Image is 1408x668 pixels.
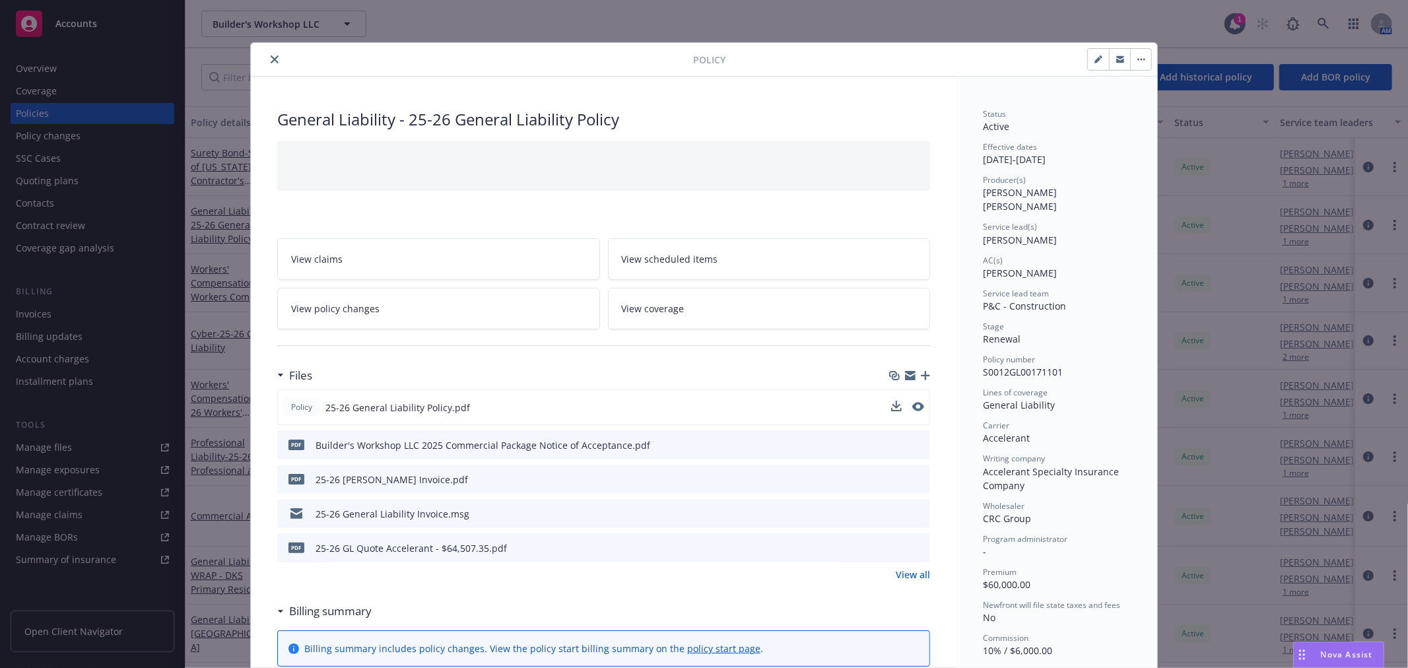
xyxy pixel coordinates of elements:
a: View claims [277,238,600,280]
div: General Liability - 25-26 General Liability Policy [277,108,930,131]
span: [PERSON_NAME] [983,234,1057,246]
span: - [983,545,986,558]
button: download file [892,541,902,555]
div: Drag to move [1294,642,1310,667]
span: Producer(s) [983,174,1026,185]
span: Stage [983,321,1004,332]
span: pdf [288,543,304,552]
span: Policy number [983,354,1035,365]
button: preview file [912,401,924,415]
div: Builder's Workshop LLC 2025 Commercial Package Notice of Acceptance.pdf [316,438,650,452]
span: View scheduled items [622,252,718,266]
span: $60,000.00 [983,578,1030,591]
button: preview file [913,541,925,555]
span: General Liability [983,399,1055,411]
a: View policy changes [277,288,600,329]
button: download file [892,473,902,486]
span: Policy [693,53,725,67]
div: 25-26 General Liability Invoice.msg [316,507,469,521]
button: Nova Assist [1293,642,1384,668]
span: CRC Group [983,512,1031,525]
a: View scheduled items [608,238,931,280]
button: preview file [912,402,924,411]
span: pdf [288,474,304,484]
h3: Billing summary [289,603,372,620]
div: [DATE] - [DATE] [983,141,1131,166]
span: Wholesaler [983,500,1024,512]
span: 25-26 General Liability Policy.pdf [325,401,470,415]
div: 25-26 GL Quote Accelerant - $64,507.35.pdf [316,541,507,555]
span: 10% / $6,000.00 [983,644,1052,657]
span: Renewal [983,333,1021,345]
span: Service lead team [983,288,1049,299]
button: download file [891,401,902,411]
h3: Files [289,367,312,384]
span: No [983,611,995,624]
a: View all [896,568,930,582]
button: download file [892,507,902,521]
button: close [267,51,283,67]
span: Policy [288,401,315,413]
button: preview file [913,438,925,452]
span: View policy changes [291,302,380,316]
span: Commission [983,632,1028,644]
span: Effective dates [983,141,1037,152]
button: preview file [913,473,925,486]
button: preview file [913,507,925,521]
span: P&C - Construction [983,300,1066,312]
span: Accelerant [983,432,1030,444]
span: Premium [983,566,1017,578]
div: Files [277,367,312,384]
span: View claims [291,252,343,266]
div: Billing summary [277,603,372,620]
span: Lines of coverage [983,387,1048,398]
div: Billing summary includes policy changes. View the policy start billing summary on the . [304,642,763,655]
span: Program administrator [983,533,1067,545]
a: policy start page [687,642,760,655]
span: Writing company [983,453,1045,464]
span: View coverage [622,302,685,316]
span: Newfront will file state taxes and fees [983,599,1120,611]
span: Carrier [983,420,1009,431]
button: download file [891,401,902,415]
span: Nova Assist [1321,649,1373,660]
span: [PERSON_NAME] [983,267,1057,279]
span: Accelerant Specialty Insurance Company [983,465,1122,492]
span: Active [983,120,1009,133]
span: Status [983,108,1006,119]
span: S0012GL00171101 [983,366,1063,378]
span: AC(s) [983,255,1003,266]
a: View coverage [608,288,931,329]
div: 25-26 [PERSON_NAME] Invoice.pdf [316,473,468,486]
span: [PERSON_NAME] [PERSON_NAME] [983,186,1059,213]
span: pdf [288,440,304,450]
button: download file [892,438,902,452]
span: Service lead(s) [983,221,1037,232]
